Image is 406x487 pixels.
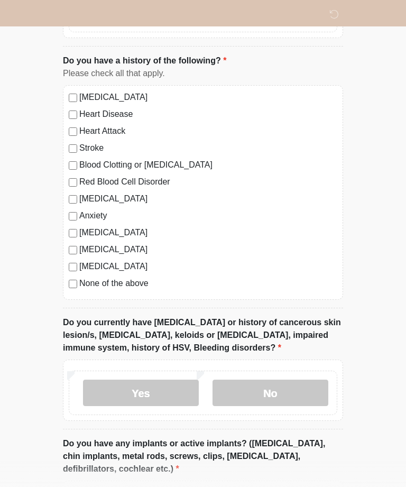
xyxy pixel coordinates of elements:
[69,229,77,237] input: [MEDICAL_DATA]
[69,127,77,136] input: Heart Attack
[69,161,77,170] input: Blood Clotting or [MEDICAL_DATA]
[52,8,66,21] img: Sm Skin La Laser Logo
[83,380,199,406] label: Yes
[69,246,77,254] input: [MEDICAL_DATA]
[79,209,337,222] label: Anxiety
[79,125,337,137] label: Heart Attack
[69,144,77,153] input: Stroke
[69,178,77,187] input: Red Blood Cell Disorder
[69,212,77,220] input: Anxiety
[79,277,337,290] label: None of the above
[69,94,77,102] input: [MEDICAL_DATA]
[63,316,343,354] label: Do you currently have [MEDICAL_DATA] or history of cancerous skin lesion/s, [MEDICAL_DATA], keloi...
[79,91,337,104] label: [MEDICAL_DATA]
[79,192,337,205] label: [MEDICAL_DATA]
[69,111,77,119] input: Heart Disease
[63,67,343,80] div: Please check all that apply.
[69,195,77,204] input: [MEDICAL_DATA]
[69,280,77,288] input: None of the above
[79,260,337,273] label: [MEDICAL_DATA]
[63,54,226,67] label: Do you have a history of the following?
[79,226,337,239] label: [MEDICAL_DATA]
[213,380,328,406] label: No
[79,108,337,121] label: Heart Disease
[79,142,337,154] label: Stroke
[63,437,343,475] label: Do you have any implants or active implants? ([MEDICAL_DATA], chin implants, metal rods, screws, ...
[79,176,337,188] label: Red Blood Cell Disorder
[79,159,337,171] label: Blood Clotting or [MEDICAL_DATA]
[69,263,77,271] input: [MEDICAL_DATA]
[79,243,337,256] label: [MEDICAL_DATA]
